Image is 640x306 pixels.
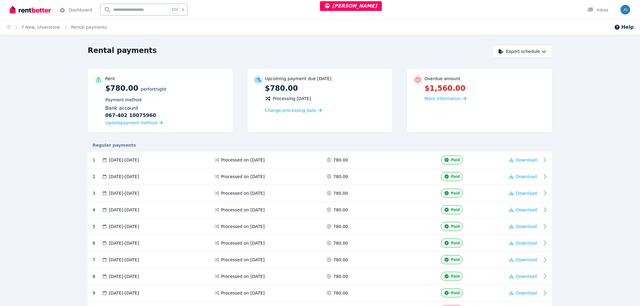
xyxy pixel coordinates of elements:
[93,189,102,198] div: 3
[516,224,537,229] span: Download
[109,240,139,246] span: [DATE] - [DATE]
[333,223,348,229] span: 780.00
[109,273,139,279] span: [DATE] - [DATE]
[425,96,461,101] span: More information
[221,174,265,180] span: Processed on [DATE]
[109,207,139,213] span: [DATE] - [DATE]
[21,25,60,30] a: 7 New, Ulverstone
[509,240,537,246] button: Download
[509,174,537,180] button: Download
[109,174,139,180] span: [DATE] - [DATE]
[516,158,537,162] span: Download
[333,240,348,246] span: 780.00
[182,7,184,12] span: k
[105,120,157,125] span: Update payment method
[105,97,227,103] p: Payment method
[141,87,166,92] span: per Fortnight
[93,205,102,214] div: 4
[509,157,537,163] button: Download
[93,239,102,248] div: 6
[221,290,265,296] span: Processed on [DATE]
[105,112,156,119] b: 067-402 10075960
[509,273,537,279] button: Download
[109,223,139,229] span: [DATE] - [DATE]
[509,257,537,263] button: Download
[451,241,460,246] span: Paid
[221,240,265,246] span: Processed on [DATE]
[451,191,460,196] span: Paid
[333,207,348,213] span: 780.00
[265,107,322,113] a: Change processing date
[333,273,348,279] span: 780.00
[493,45,552,58] button: Export schedule
[516,274,537,279] span: Download
[451,224,460,229] span: Paid
[265,83,387,93] p: $780.00
[587,7,609,13] div: Inbox
[265,76,331,82] p: Upcoming payment due [DATE]
[516,191,537,196] span: Download
[451,274,460,279] span: Paid
[93,255,102,264] div: 7
[88,46,157,55] h1: Rental payments
[105,105,227,119] div: Bank account
[10,5,51,14] img: RentBetter
[425,76,460,82] p: Overdue amount
[221,223,265,229] span: Processed on [DATE]
[105,76,115,82] p: Rent
[509,290,537,296] button: Download
[451,174,460,179] span: Paid
[451,291,460,295] span: Paid
[333,257,348,263] span: 780.00
[221,257,265,263] span: Processed on [DATE]
[333,190,348,196] span: 780.00
[265,107,316,113] span: Change processing date
[509,223,537,229] button: Download
[516,241,537,246] span: Download
[221,190,265,196] span: Processed on [DATE]
[333,157,348,163] span: 780.00
[333,174,348,180] span: 780.00
[170,6,180,14] span: Ctrl
[451,257,460,262] span: Paid
[516,257,537,262] span: Download
[621,5,630,15] img: Jeremy Goldschmidt
[516,207,537,212] span: Download
[221,207,265,213] span: Processed on [DATE]
[71,24,107,30] span: Rental payments
[221,157,265,163] span: Processed on [DATE]
[451,207,460,212] span: Paid
[221,273,265,279] span: Processed on [DATE]
[109,190,139,196] span: [DATE] - [DATE]
[109,257,139,263] span: [DATE] - [DATE]
[425,83,546,93] p: $1,560.00
[451,158,460,162] span: Paid
[93,288,102,298] div: 9
[509,207,537,213] button: Download
[516,174,537,179] span: Download
[93,272,102,281] div: 8
[109,157,139,163] span: [DATE] - [DATE]
[614,24,634,31] button: Help
[93,172,102,181] div: 2
[105,83,227,126] p: $780.00
[333,290,348,296] span: 780.00
[273,96,311,102] span: Processing [DATE]
[109,290,139,296] span: [DATE] - [DATE]
[88,142,552,148] div: Regular payments
[509,190,537,196] button: Download
[516,291,537,295] span: Download
[325,3,377,9] span: [PERSON_NAME]
[93,222,102,231] div: 5
[93,155,102,164] div: 1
